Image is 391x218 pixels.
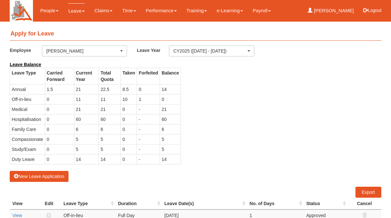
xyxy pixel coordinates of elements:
td: 6 [74,124,99,134]
td: 0 [45,104,74,114]
td: 21 [74,84,99,94]
a: Payroll [253,3,271,18]
button: CY2025 ([DATE] - [DATE]) [169,45,254,56]
td: Medical [10,104,45,114]
th: Leave Type : activate to sort column ascending [61,198,115,210]
td: 11 [99,94,121,104]
button: Logout [359,3,386,18]
button: [PERSON_NAME] [42,45,127,56]
td: 21 [99,104,121,114]
td: 0 [45,94,74,104]
th: Status : activate to sort column ascending [304,198,348,210]
td: 21 [160,104,181,114]
label: Leave Year [137,45,169,55]
td: Annual [10,84,45,94]
a: e-Learning [217,3,243,18]
b: Leave Balance [10,62,41,67]
td: 0 [45,134,74,144]
td: Hospitalisation [10,114,45,124]
a: Training [186,3,207,18]
td: 1.5 [45,84,74,94]
td: 60 [74,114,99,124]
td: 14 [160,84,181,94]
td: 60 [99,114,121,124]
td: 14 [99,154,121,164]
td: 8.5 [121,84,137,94]
td: 14 [160,154,181,164]
button: New Leave Application [10,171,69,182]
iframe: chat widget [364,192,385,212]
a: People [40,3,59,18]
h4: Apply for Leave [10,27,381,41]
td: 5 [74,144,99,154]
a: Export [355,187,381,198]
td: Duty Leave [10,154,45,164]
td: - [137,114,160,124]
div: [PERSON_NAME] [46,48,119,54]
label: Employee [10,45,42,55]
a: Claims [94,3,112,18]
td: 0 [45,114,74,124]
a: View [12,213,22,218]
td: 22.5 [99,84,121,94]
th: Carried Forward [45,68,74,84]
td: 0 [121,114,137,124]
td: 5 [160,134,181,144]
div: CY2025 ([DATE] - [DATE]) [173,48,246,54]
td: 0 [45,144,74,154]
th: No. of Days : activate to sort column ascending [247,198,304,210]
td: 21 [74,104,99,114]
td: 0 [121,104,137,114]
td: Off-in-lieu [10,94,45,104]
th: Taken [121,68,137,84]
th: Leave Date(s) : activate to sort column ascending [162,198,247,210]
td: 6 [160,124,181,134]
a: Time [122,3,136,18]
td: 0 [45,154,74,164]
td: - [137,104,160,114]
td: 1 [137,94,160,104]
th: Cancel [347,198,381,210]
th: Total Quota [99,68,121,84]
a: Performance [146,3,177,18]
td: 0 [121,124,137,134]
td: 0 [137,84,160,94]
td: 0 [121,144,137,154]
a: Leave [68,3,85,18]
td: 0 [121,154,137,164]
td: 10 [121,94,137,104]
td: - [137,134,160,144]
th: Balance [160,68,181,84]
td: 60 [160,114,181,124]
td: 5 [99,144,121,154]
th: View [10,198,37,210]
td: 0 [121,134,137,144]
td: 5 [99,134,121,144]
td: Family Care [10,124,45,134]
td: 0 [160,94,181,104]
td: 5 [74,134,99,144]
th: Forfeited [137,68,160,84]
td: 5 [160,144,181,154]
th: Edit [37,198,61,210]
th: Current Year [74,68,99,84]
td: Compassionate [10,134,45,144]
td: 0 [45,124,74,134]
th: Leave Type [10,68,45,84]
td: - [137,124,160,134]
td: 14 [74,154,99,164]
td: Study/Exam [10,144,45,154]
td: 11 [74,94,99,104]
td: - [137,144,160,154]
a: [PERSON_NAME] [308,3,354,18]
td: 6 [99,124,121,134]
td: - [137,154,160,164]
th: Duration : activate to sort column ascending [115,198,162,210]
